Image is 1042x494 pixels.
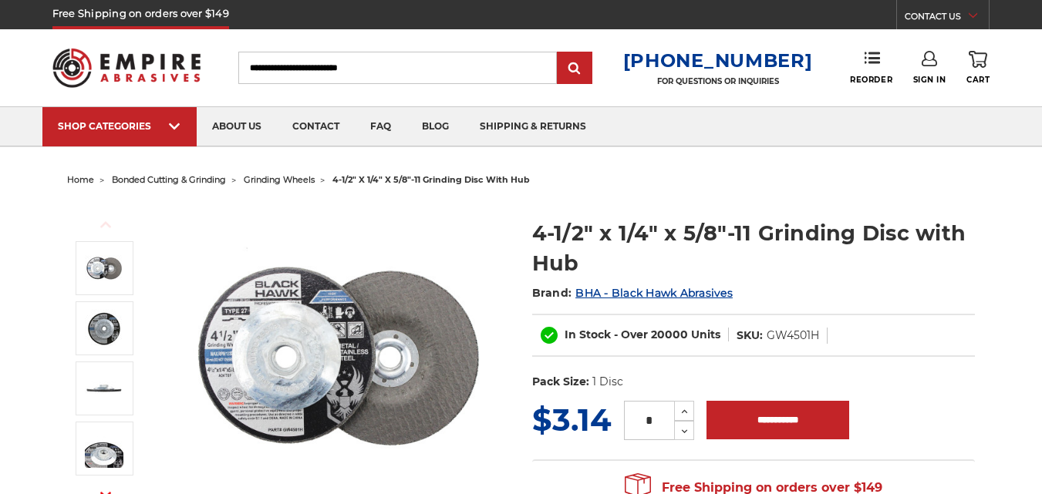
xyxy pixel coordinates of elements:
span: 4-1/2" x 1/4" x 5/8"-11 grinding disc with hub [332,174,530,185]
a: about us [197,107,277,146]
a: [PHONE_NUMBER] [623,49,813,72]
h1: 4-1/2" x 1/4" x 5/8"-11 Grinding Disc with Hub [532,218,975,278]
a: Reorder [850,51,892,84]
span: Units [691,328,720,341]
a: Cart [966,51,990,85]
span: 20000 [651,328,688,341]
span: Cart [966,75,990,85]
a: faq [355,107,406,146]
a: bonded cutting & grinding [112,174,226,185]
dt: SKU: [737,328,763,344]
a: contact [277,107,355,146]
a: shipping & returns [464,107,602,146]
dd: GW4501H [767,328,819,344]
p: FOR QUESTIONS OR INQUIRIES [623,76,813,86]
img: 4-1/2 inch hub grinding discs [85,429,123,468]
a: BHA - Black Hawk Abrasives [575,286,733,300]
span: $3.14 [532,401,612,439]
span: Brand: [532,286,572,300]
a: grinding wheels [244,174,315,185]
button: Previous [87,208,124,241]
span: Sign In [913,75,946,85]
a: CONTACT US [905,8,989,29]
img: Empire Abrasives [52,39,201,96]
span: - Over [614,328,648,341]
span: In Stock [565,328,611,341]
img: BHA 4.5 Inch Grinding Wheel with 5/8 inch hub [85,249,123,287]
a: blog [406,107,464,146]
img: 1/4 inch thick hubbed grinding wheel [85,369,123,408]
dt: Pack Size: [532,374,589,390]
a: home [67,174,94,185]
dd: 1 Disc [592,374,623,390]
div: SHOP CATEGORIES [58,120,181,132]
span: Reorder [850,75,892,85]
input: Submit [559,53,590,84]
img: 4-1/2" x 1/4" x 5/8"-11 Grinding Disc with Hub [85,309,123,348]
